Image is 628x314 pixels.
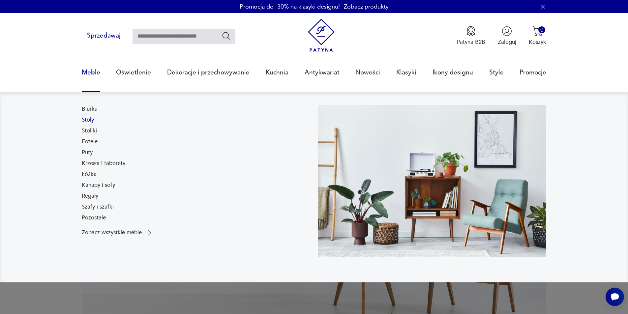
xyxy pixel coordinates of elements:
[489,57,504,88] a: Style
[498,38,516,46] p: Zaloguj
[82,34,126,39] a: Sprzedawaj
[82,230,142,235] p: Zobacz wszystkie meble
[318,105,547,257] img: 969d9116629659dbb0bd4e745da535dc.jpg
[222,31,231,41] button: Szukaj
[457,26,485,46] button: Patyna B2B
[82,159,125,167] a: Krzesła i taborety
[82,181,115,189] a: Kanapy i sofy
[498,26,516,46] button: Zaloguj
[305,57,340,88] a: Antykwariat
[538,26,545,33] div: 0
[167,57,250,88] a: Dekoracje i przechowywanie
[529,26,546,46] button: 0Koszyk
[466,26,476,36] img: Ikona medalu
[82,203,114,211] a: Szafy i szafki
[305,19,338,52] img: Patyna - sklep z meblami i dekoracjami vintage
[502,26,512,36] img: Ikonka użytkownika
[82,105,98,113] a: Biurka
[520,57,546,88] a: Promocje
[82,149,93,157] a: Pufy
[266,57,288,88] a: Kuchnia
[82,57,100,88] a: Meble
[82,116,94,124] a: Stoły
[457,26,485,46] a: Ikona medaluPatyna B2B
[82,192,98,200] a: Regały
[529,38,546,46] p: Koszyk
[355,57,380,88] a: Nowości
[606,288,624,306] iframe: Smartsupp widget button
[82,138,98,146] a: Fotele
[457,38,485,46] p: Patyna B2B
[433,57,473,88] a: Ikony designu
[82,29,126,43] button: Sprzedawaj
[240,3,340,11] p: Promocja do -30% na klasyki designu!
[82,170,97,178] a: Łóżka
[396,57,416,88] a: Klasyki
[82,229,154,237] a: Zobacz wszystkie meble
[116,57,151,88] a: Oświetlenie
[82,214,106,222] a: Pozostałe
[344,3,389,11] a: Zobacz produkty
[82,127,97,135] a: Stoliki
[532,26,543,36] img: Ikona koszyka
